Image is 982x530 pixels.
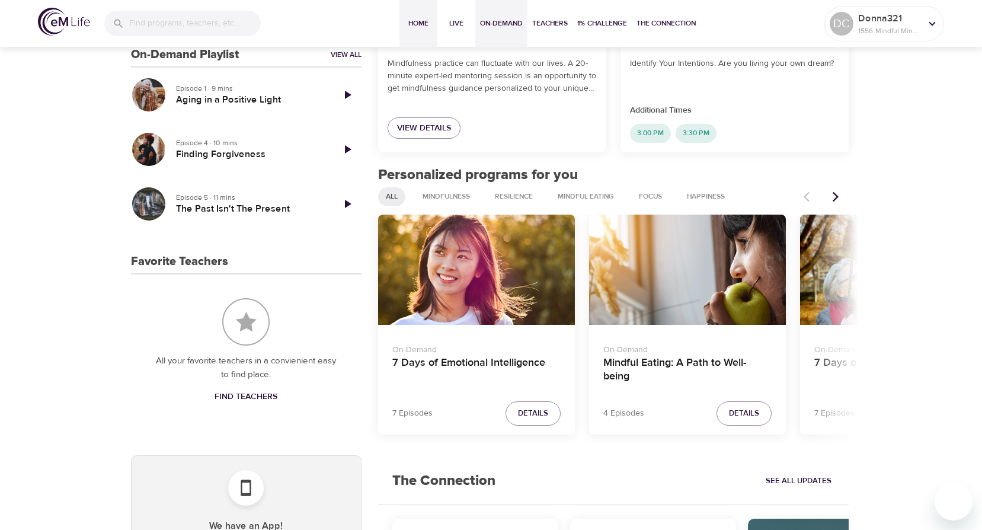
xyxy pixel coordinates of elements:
span: 3:30 PM [676,128,716,138]
img: Favorite Teachers [222,298,270,346]
a: Find Teachers [210,386,282,408]
h2: Personalized programs for you [378,167,849,184]
button: Mindful Eating: A Path to Well-being [589,215,786,325]
div: DC [830,12,853,36]
p: All your favorite teachers in a convienient easy to find place. [155,355,338,381]
span: On-Demand [480,17,523,30]
a: Play Episode [333,81,362,109]
span: Mindfulness [415,191,477,202]
a: View Details [388,117,460,139]
div: Happiness [679,187,732,206]
p: 1556 Mindful Minutes [858,25,921,36]
button: Details [716,401,772,426]
span: Home [404,17,433,30]
span: Find Teachers [215,389,277,404]
h3: Favorite Teachers [131,255,228,269]
p: On-Demand [603,339,772,356]
span: See All Updates [766,474,831,488]
button: Next items [823,184,849,210]
p: Mindfulness practice can fluctuate with our lives. A 20-minute expert-led mentoring session is an... [388,58,597,95]
span: View Details [397,121,451,136]
p: Episode 1 · 9 mins [176,83,324,94]
p: Episode 5 · 11 mins [176,192,324,203]
button: The Past Isn't The Present [131,186,167,222]
div: Resilience [487,187,540,206]
div: Focus [631,187,670,206]
p: Donna321 [858,11,921,25]
a: Play Episode [333,135,362,164]
a: Play Episode [333,190,362,218]
span: Details [518,407,548,420]
span: All [379,191,405,202]
span: 1% Challenge [577,17,627,30]
p: 7 Episodes [814,407,855,420]
span: Happiness [680,191,732,202]
button: Aging in a Positive Light [131,77,167,113]
span: Details [729,407,759,420]
p: On-Demand [392,339,561,356]
h4: Mindful Eating: A Path to Well-being [603,356,772,385]
div: All [378,187,405,206]
h4: 7 Days of Emotional Intelligence [392,356,561,385]
h3: On-Demand Playlist [131,48,239,62]
h2: The Connection [378,458,510,504]
iframe: Button to launch messaging window [935,483,973,521]
span: Resilience [488,191,540,202]
p: 7 Episodes [392,407,433,420]
h5: Aging in a Positive Light [176,94,324,106]
span: Mindful Eating [551,191,621,202]
img: logo [38,8,90,36]
div: 3:30 PM [676,124,716,143]
p: Additional Times [630,104,839,117]
a: See All Updates [763,472,834,490]
p: 4 Episodes [603,407,644,420]
div: Mindful Eating [550,187,622,206]
button: Details [506,401,561,426]
a: View All [331,50,362,60]
p: Identify Your Intentions: Are you living your own dream? [630,58,839,70]
h5: The Past Isn't The Present [176,203,324,215]
button: Finding Forgiveness [131,132,167,167]
span: Teachers [532,17,568,30]
span: The Connection [636,17,696,30]
h5: Finding Forgiveness [176,148,324,161]
div: Mindfulness [415,187,478,206]
p: Episode 4 · 10 mins [176,138,324,148]
div: 3:00 PM [630,124,671,143]
span: Focus [632,191,669,202]
button: 7 Days of Emotional Intelligence [378,215,575,325]
span: 3:00 PM [630,128,671,138]
span: Live [442,17,471,30]
input: Find programs, teachers, etc... [129,11,261,36]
